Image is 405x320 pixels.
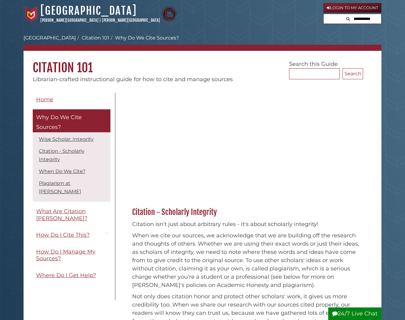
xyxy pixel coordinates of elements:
a: Plagiarism at [PERSON_NAME] [39,180,81,194]
a: [PERSON_NAME][GEOGRAPHIC_DATA] [40,18,98,23]
a: What Are Citation [PERSON_NAME]? [33,205,110,225]
div: Guide Pages [33,93,110,285]
span: Home [36,96,53,103]
button: Search [344,14,352,22]
li: Why Do We Cite Sources? [109,34,179,42]
a: When Do We Cite? [39,168,85,174]
h2: Citation - Scholarly Integrity [129,207,363,217]
h1: Citation 101 [24,51,381,75]
p: When we cite our sources, we acknowledge that we are building off the research and thoughts of ot... [132,232,360,289]
a: How Do I Manage My Sources? [33,245,110,265]
a: Login to My Account [323,3,381,13]
nav: breadcrumb [24,34,381,51]
button: 24/7 Live Chat [328,307,381,320]
img: Calvin University [24,6,39,22]
iframe: YouTube video player [129,93,300,189]
p: Citation isn't just about arbitrary rules - it's about scholarly integrity! [132,220,360,228]
span: Librarian-crafted instructional guide for how to cite and manage sources [33,76,233,83]
span: What Are Citation [PERSON_NAME]? [36,208,87,222]
span: Where Do I Get Help? [36,272,96,279]
a: Citation 101 [82,35,109,41]
a: Home [33,93,110,107]
a: Wise Scholar: Integrity [39,136,94,142]
img: Calvin Theological Seminary [162,6,177,22]
i: Search [346,17,350,21]
a: [GEOGRAPHIC_DATA] [40,4,137,17]
a: [GEOGRAPHIC_DATA] [24,35,76,41]
a: Why Do We Cite Sources? [33,109,110,132]
a: Citation - Scholarly Integrity [39,148,84,162]
button: Search [343,68,363,79]
a: Where Do I Get Help? [33,269,110,282]
span: Why Do We Cite Sources? [36,114,82,130]
span: How Do I Cite This? [36,232,90,238]
span: | [99,18,101,23]
a: How Do I Cite This? [33,228,110,242]
span: How Do I Manage My Sources? [36,248,95,262]
a: [PERSON_NAME][GEOGRAPHIC_DATA] [102,18,160,23]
